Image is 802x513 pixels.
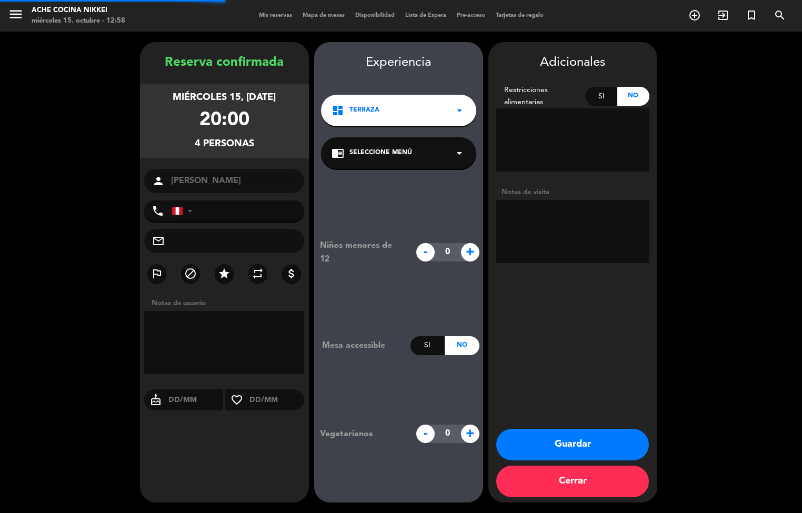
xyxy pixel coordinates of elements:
[152,175,165,187] i: person
[490,13,549,18] span: Tarjetas de regalo
[144,394,167,406] i: cake
[312,239,410,266] div: Niños menores de 12
[453,147,466,159] i: arrow_drop_down
[496,466,649,497] button: Cerrar
[32,5,125,16] div: Ache Cocina Nikkei
[745,9,758,22] i: turned_in_not
[152,235,165,247] i: mail_outline
[400,13,452,18] span: Lista de Espera
[195,136,254,152] div: 4 personas
[350,13,400,18] span: Disponibilidad
[445,336,479,355] div: No
[172,201,196,221] div: Peru (Perú): +51
[184,267,197,280] i: block
[617,87,649,106] div: No
[332,104,344,117] i: dashboard
[688,9,701,22] i: add_circle_outline
[314,53,483,73] div: Experiencia
[496,84,586,108] div: Restricciones alimentarias
[285,267,298,280] i: attach_money
[8,6,24,22] i: menu
[717,9,729,22] i: exit_to_app
[173,90,276,105] div: miércoles 15, [DATE]
[349,105,379,116] span: TERRAZA
[416,243,435,261] span: -
[453,104,466,117] i: arrow_drop_down
[332,147,344,159] i: chrome_reader_mode
[225,394,248,406] i: favorite_border
[218,267,230,280] i: star
[252,267,264,280] i: repeat
[349,148,412,158] span: Seleccione Menú
[314,339,410,353] div: Mesa accessible
[461,243,479,261] span: +
[32,16,125,26] div: miércoles 15. octubre - 12:58
[312,427,410,441] div: Vegetarianos
[199,105,249,136] div: 20:00
[496,429,649,460] button: Guardar
[146,298,309,309] div: Notas de usuario
[297,13,350,18] span: Mapa de mesas
[774,9,786,22] i: search
[410,336,445,355] div: Si
[452,13,490,18] span: Pre-acceso
[140,53,309,73] div: Reserva confirmada
[248,394,305,407] input: DD/MM
[496,53,649,73] div: Adicionales
[152,205,164,217] i: phone
[151,267,163,280] i: outlined_flag
[496,187,649,198] div: Notas de visita
[416,425,435,443] span: -
[461,425,479,443] span: +
[254,13,297,18] span: Mis reservas
[8,6,24,26] button: menu
[585,87,617,106] div: Si
[167,394,224,407] input: DD/MM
